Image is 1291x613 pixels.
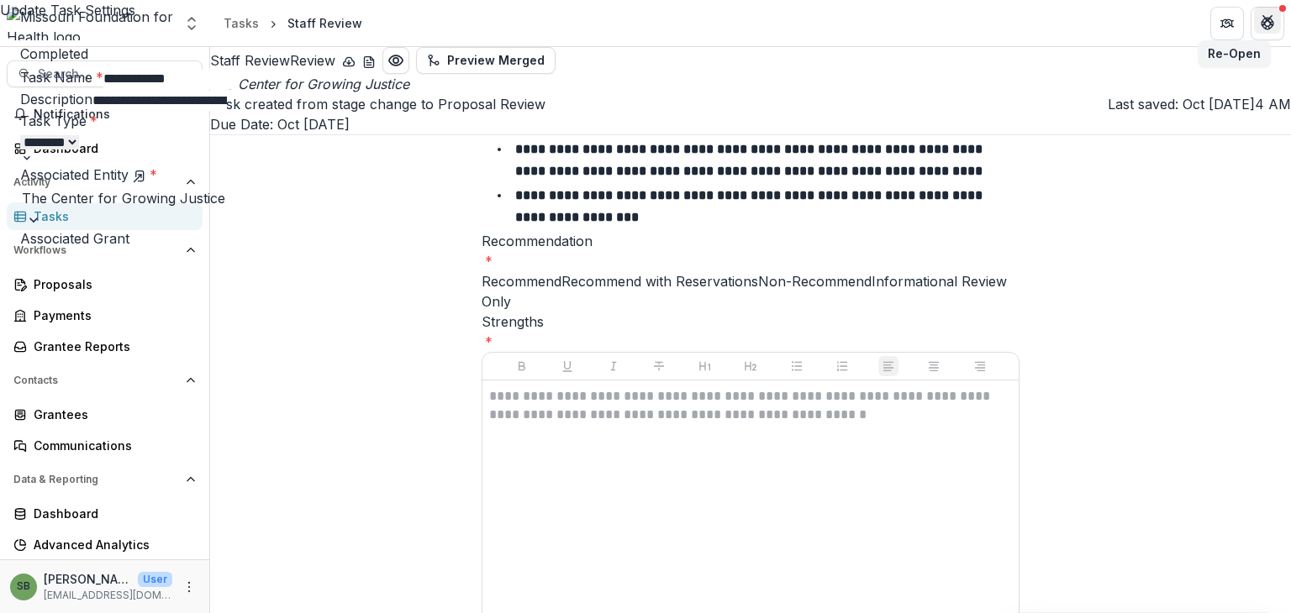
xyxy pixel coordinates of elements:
div: The Center for Growing Justice [22,188,1269,208]
span: Completed [20,45,88,62]
button: Re-Open [1198,40,1271,67]
label: Task Type [20,113,97,129]
label: Associated Entity [20,166,157,183]
button: Close [1254,7,1281,34]
label: Task Name [20,69,103,86]
label: Description [20,91,92,107]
